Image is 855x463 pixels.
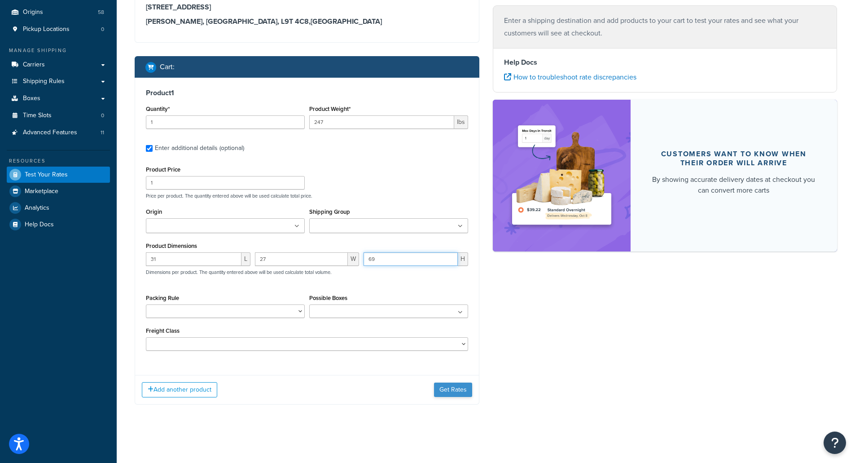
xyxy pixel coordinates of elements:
[101,26,104,33] span: 0
[23,61,45,69] span: Carriers
[7,216,110,233] a: Help Docs
[146,243,197,249] label: Product Dimensions
[7,21,110,38] li: Pickup Locations
[7,107,110,124] li: Time Slots
[7,47,110,54] div: Manage Shipping
[7,73,110,90] a: Shipping Rules
[23,26,70,33] span: Pickup Locations
[23,112,52,119] span: Time Slots
[25,221,54,229] span: Help Docs
[7,107,110,124] a: Time Slots0
[652,174,816,196] div: By showing accurate delivery dates at checkout you can convert more carts
[652,150,816,168] div: Customers want to know when their order will arrive
[146,145,153,152] input: Enter additional details (optional)
[25,171,68,179] span: Test Your Rates
[309,208,350,215] label: Shipping Group
[7,90,110,107] a: Boxes
[7,57,110,73] a: Carriers
[506,113,617,238] img: feature-image-ddt-36eae7f7280da8017bfb280eaccd9c446f90b1fe08728e4019434db127062ab4.png
[7,21,110,38] a: Pickup Locations0
[7,124,110,141] li: Advanced Features
[458,252,468,266] span: H
[23,129,77,137] span: Advanced Features
[25,188,58,195] span: Marketplace
[144,269,332,275] p: Dimensions per product. The quantity entered above will be used calculate total volume.
[155,142,244,154] div: Enter additional details (optional)
[146,166,180,173] label: Product Price
[348,252,359,266] span: W
[504,72,636,82] a: How to troubleshoot rate discrepancies
[434,383,472,397] button: Get Rates
[7,4,110,21] li: Origins
[142,382,217,397] button: Add another product
[146,115,305,129] input: 0.0
[146,295,179,301] label: Packing Rule
[101,112,104,119] span: 0
[824,432,846,454] button: Open Resource Center
[160,63,175,71] h2: Cart :
[7,4,110,21] a: Origins58
[454,115,468,129] span: lbs
[146,17,468,26] h3: [PERSON_NAME], [GEOGRAPHIC_DATA], L9T 4C8 , [GEOGRAPHIC_DATA]
[98,9,104,16] span: 58
[504,57,826,68] h4: Help Docs
[23,9,43,16] span: Origins
[146,106,170,112] label: Quantity*
[23,78,65,85] span: Shipping Rules
[23,95,40,102] span: Boxes
[309,106,351,112] label: Product Weight*
[146,208,162,215] label: Origin
[7,200,110,216] a: Analytics
[7,157,110,165] div: Resources
[101,129,104,137] span: 11
[309,115,454,129] input: 0.00
[146,88,468,97] h3: Product 1
[146,327,180,334] label: Freight Class
[7,167,110,183] a: Test Your Rates
[146,3,468,12] h3: [STREET_ADDRESS]
[25,204,49,212] span: Analytics
[144,193,470,199] p: Price per product. The quantity entered above will be used calculate total price.
[241,252,250,266] span: L
[7,183,110,199] a: Marketplace
[309,295,347,301] label: Possible Boxes
[504,14,826,40] p: Enter a shipping destination and add products to your cart to test your rates and see what your c...
[7,124,110,141] a: Advanced Features11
